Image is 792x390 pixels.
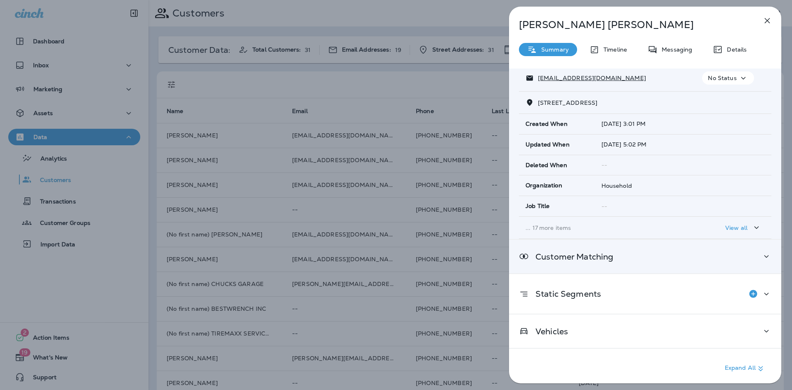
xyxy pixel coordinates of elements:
button: No Status [702,71,754,85]
p: Expand All [725,364,766,373]
span: Job Title [526,203,549,210]
span: -- [601,161,607,169]
p: Summary [537,46,569,53]
p: Messaging [658,46,692,53]
span: [STREET_ADDRESS] [538,99,597,106]
span: Deleted When [526,162,567,169]
p: Vehicles [529,328,568,335]
span: -- [601,203,607,210]
button: Add to Static Segment [745,286,761,302]
button: Expand All [721,361,769,376]
span: Created When [526,121,568,128]
span: Organization [526,182,562,189]
p: [EMAIL_ADDRESS][DOMAIN_NAME] [534,75,646,81]
span: [DATE] 3:01 PM [601,120,646,128]
p: Details [723,46,747,53]
span: Household [601,182,632,189]
p: [PERSON_NAME] [PERSON_NAME] [519,19,744,31]
p: Timeline [599,46,627,53]
p: ... 17 more items [526,225,689,231]
span: [DATE] 5:02 PM [601,141,647,148]
p: View all [725,225,747,231]
p: Customer Matching [529,253,613,260]
p: No Status [708,75,736,81]
span: Updated When [526,141,570,148]
button: View all [722,220,765,235]
p: Static Segments [529,291,601,297]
